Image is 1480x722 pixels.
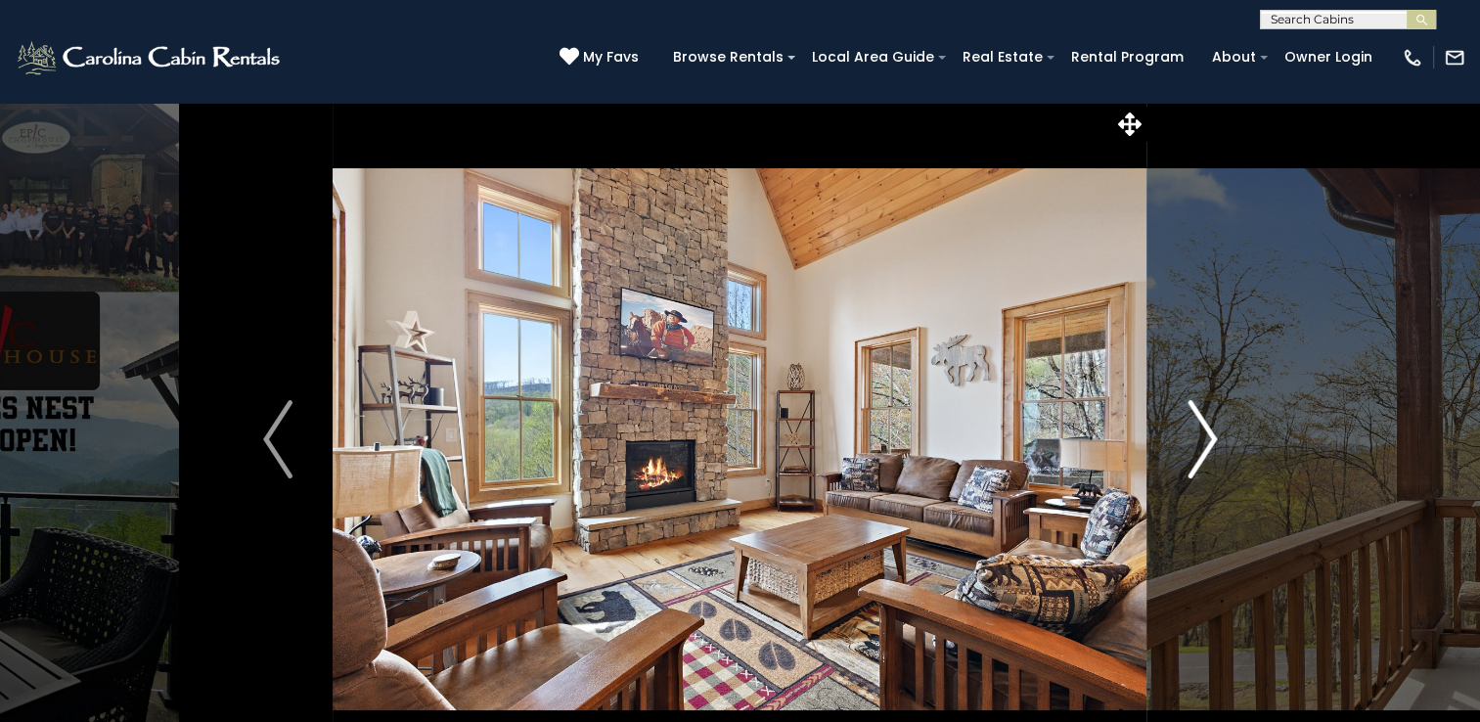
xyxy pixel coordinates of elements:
img: arrow [263,400,292,478]
img: phone-regular-white.png [1402,47,1423,68]
span: My Favs [583,47,639,68]
a: Rental Program [1061,42,1193,72]
img: White-1-2.png [15,38,286,77]
a: My Favs [560,47,644,68]
a: Real Estate [953,42,1053,72]
a: Owner Login [1275,42,1382,72]
a: Browse Rentals [663,42,793,72]
a: About [1202,42,1266,72]
img: arrow [1188,400,1217,478]
a: Local Area Guide [802,42,944,72]
img: mail-regular-white.png [1444,47,1465,68]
